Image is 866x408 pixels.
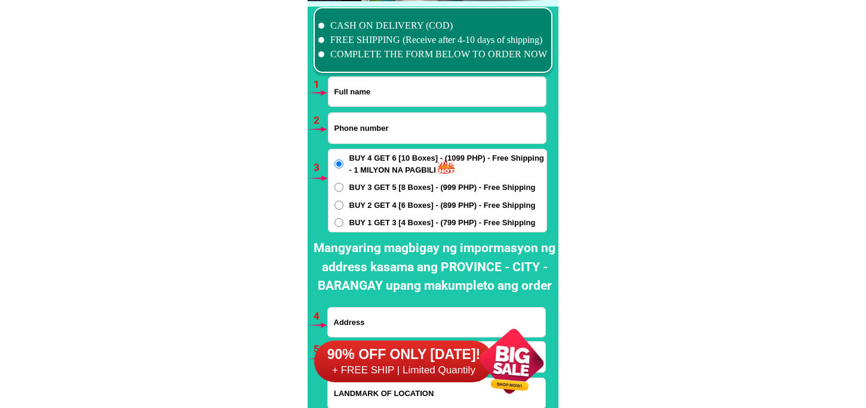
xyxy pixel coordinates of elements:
h6: 2 [314,113,327,128]
input: Input phone_number [328,113,546,143]
span: BUY 3 GET 5 [8 Boxes] - (999 PHP) - Free Shipping [349,182,536,194]
h6: 90% OFF ONLY [DATE]! [314,346,493,364]
input: Input address [328,308,545,337]
span: BUY 1 GET 3 [4 Boxes] - (799 PHP) - Free Shipping [349,217,536,229]
input: BUY 1 GET 3 [4 Boxes] - (799 PHP) - Free Shipping [334,218,343,227]
span: BUY 4 GET 6 [10 Boxes] - (1099 PHP) - Free Shipping - 1 MILYON NA PAGBILI [349,152,546,176]
input: Input full_name [328,77,546,106]
li: CASH ON DELIVERY (COD) [318,19,548,33]
input: BUY 2 GET 4 [6 Boxes] - (899 PHP) - Free Shipping [334,201,343,210]
span: BUY 2 GET 4 [6 Boxes] - (899 PHP) - Free Shipping [349,200,536,211]
li: FREE SHIPPING (Receive after 4-10 days of shipping) [318,33,548,47]
input: BUY 3 GET 5 [8 Boxes] - (999 PHP) - Free Shipping [334,183,343,192]
input: BUY 4 GET 6 [10 Boxes] - (1099 PHP) - Free Shipping - 1 MILYON NA PAGBILI [334,159,343,168]
li: COMPLETE THE FORM BELOW TO ORDER NOW [318,47,548,62]
h2: Mangyaring magbigay ng impormasyon ng address kasama ang PROVINCE - CITY - BARANGAY upang makumpl... [311,239,558,296]
h6: 3 [314,160,327,176]
h6: 1 [314,77,327,93]
h6: + FREE SHIP | Limited Quantily [314,364,493,377]
h6: 5 [314,342,327,357]
h6: 4 [314,309,327,324]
